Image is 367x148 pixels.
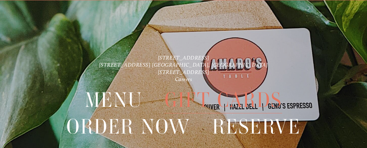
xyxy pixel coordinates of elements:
[165,87,282,113] a: Gift Cards
[85,87,142,113] span: Menu
[85,87,142,113] a: Menu
[212,113,301,140] a: Reserve
[99,61,268,68] a: [STREET_ADDRESS] [GEOGRAPHIC_DATA], [GEOGRAPHIC_DATA]
[165,87,282,113] span: Gift Cards
[158,54,209,61] a: [STREET_ADDRESS]
[175,76,192,82] a: Careers
[66,113,190,140] a: Order Now
[158,69,209,75] a: [STREET_ADDRESS]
